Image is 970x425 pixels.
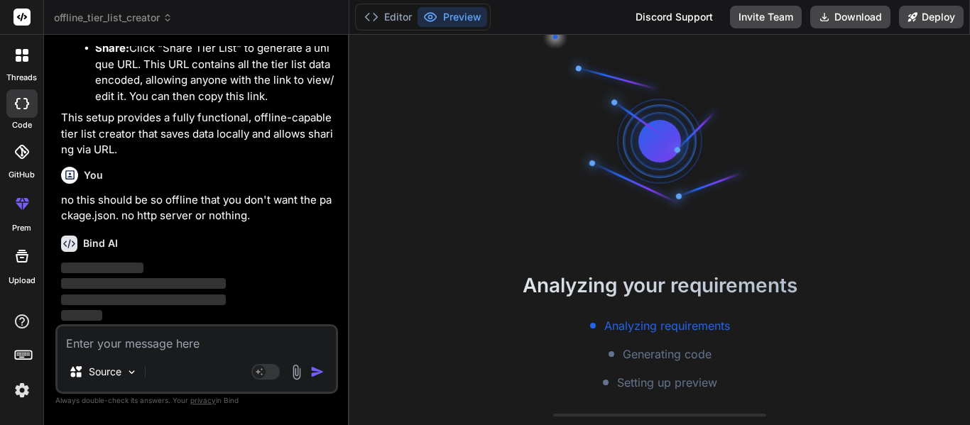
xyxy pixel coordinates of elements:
[61,294,226,305] span: ‌
[54,11,173,25] span: offline_tier_list_creator
[604,317,730,334] span: Analyzing requirements
[310,365,325,379] img: icon
[61,263,143,273] span: ‌
[126,366,138,378] img: Pick Models
[83,236,118,250] h6: Bind AI
[730,6,802,28] button: Invite Team
[9,275,36,287] label: Upload
[61,192,335,224] p: no this should be so offline that you don't want the package.json. no http server or nothing.
[617,374,717,391] span: Setting up preview
[810,6,890,28] button: Download
[623,346,712,363] span: Generating code
[95,41,129,55] strong: Share:
[89,365,121,379] p: Source
[349,270,970,300] h2: Analyzing your requirements
[359,7,418,27] button: Editor
[10,378,34,402] img: settings
[627,6,721,28] div: Discord Support
[9,169,35,181] label: GitHub
[6,72,37,84] label: threads
[61,310,102,321] span: ‌
[61,110,335,158] p: This setup provides a fully functional, offline-capable tier list creator that saves data locally...
[190,396,216,404] span: privacy
[288,364,305,380] img: attachment
[12,119,32,131] label: code
[84,168,103,182] h6: You
[899,6,964,28] button: Deploy
[55,394,338,407] p: Always double-check its answers. Your in Bind
[95,40,335,104] li: Click "Share Tier List" to generate a unique URL. This URL contains all the tier list data encode...
[12,222,31,234] label: prem
[418,7,487,27] button: Preview
[61,278,226,289] span: ‌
